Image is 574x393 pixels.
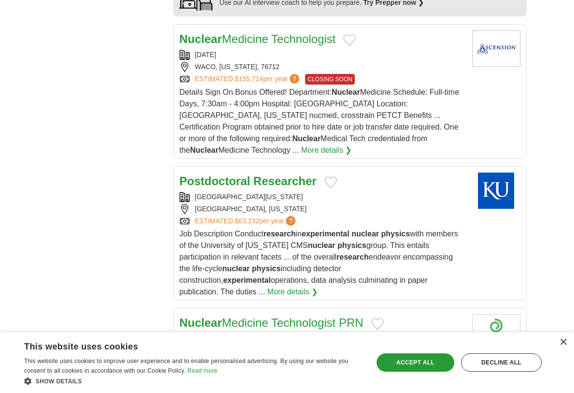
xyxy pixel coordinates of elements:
[235,75,263,83] span: $155,714
[336,253,369,261] strong: research
[180,175,317,188] a: Postdoctoral Researcher
[222,264,250,273] strong: nuclear
[381,230,410,238] strong: physics
[253,175,317,188] strong: Researcher
[180,32,222,45] strong: Nuclear
[24,376,363,386] div: Show details
[180,175,251,188] strong: Postdoctoral
[195,216,298,226] a: ESTIMATED:$63,232per year?
[180,88,460,154] span: Details Sign On Bonus Offered! Department: Medicine Schedule: Full-time Days, 7:30am - 4:00pm Hos...
[180,230,458,296] span: Job Description Conduct in with members of the University of [US_STATE] CMS group. This entails p...
[195,51,216,58] a: [DATE]
[324,176,337,188] button: Add to favorite jobs
[286,216,295,226] span: ?
[560,339,567,346] div: Close
[180,32,336,45] a: NuclearMedicine Technologist
[187,367,217,374] a: Read more, opens a new window
[301,145,352,156] a: More details ❯
[180,204,464,214] div: [GEOGRAPHIC_DATA], [US_STATE]
[195,193,303,201] a: [GEOGRAPHIC_DATA][US_STATE]
[308,241,336,249] strong: nuclear
[461,353,542,372] div: Decline all
[332,88,360,96] strong: Nuclear
[223,276,271,284] strong: experimental
[195,74,302,85] a: ESTIMATED:$155,714per year?
[292,134,321,143] strong: Nuclear
[235,217,259,225] span: $63,232
[190,146,219,154] strong: Nuclear
[267,286,318,298] a: More details ❯
[264,230,296,238] strong: research
[302,230,350,238] strong: experimental
[305,74,355,85] span: CLOSING SOON
[377,353,454,372] div: Accept all
[343,34,356,46] button: Add to favorite jobs
[36,378,82,385] span: Show details
[24,358,348,374] span: This website uses cookies to improve user experience and to enable personalised advertising. By u...
[24,338,338,352] div: This website uses cookies
[252,264,281,273] strong: physics
[472,173,520,209] img: University of Kansas logo
[180,316,222,329] strong: Nuclear
[472,314,520,350] img: Company logo
[180,316,364,329] a: NuclearMedicine Technologist PRN
[290,74,299,84] span: ?
[472,30,520,67] img: Ascension logo
[351,230,379,238] strong: nuclear
[180,62,464,72] div: WACO, [US_STATE], 76712
[337,241,366,249] strong: physics
[371,318,384,330] button: Add to favorite jobs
